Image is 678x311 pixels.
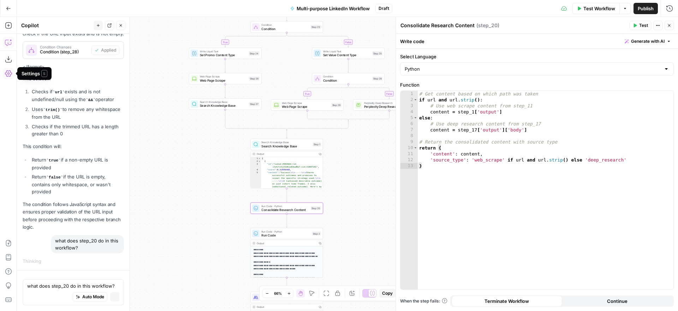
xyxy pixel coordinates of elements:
[282,104,329,109] span: Web Page Scrape
[313,142,321,147] div: Step 1
[307,111,348,122] g: Edge from step_29 to step_28-conditional-end
[630,21,651,30] button: Test
[46,158,61,163] code: true
[261,230,310,234] span: Run Code · Python
[30,156,124,171] li: Return if a non-empty URL is provided
[364,101,411,105] span: Perplexity Deep Research
[286,188,287,202] g: Edge from step_1 to step_20
[287,33,349,47] g: Edge from step_23 to step_25
[261,144,310,148] span: Search Knowledge Base
[200,100,247,104] span: Search Knowledge Base
[286,130,287,139] g: Edge from step_23-conditional-end to step_1
[23,258,124,265] div: Thinking
[353,99,426,111] div: Perplexity Deep ResearchPerplexity Deep ResearchStep 30
[400,53,674,60] label: Select Language
[607,298,628,305] span: Continue
[323,49,370,53] span: Write Liquid Text
[261,233,310,237] span: Run Code
[261,297,309,301] span: Prompt LLM
[287,120,348,131] g: Edge from step_28-conditional-end to step_23-conditional-end
[323,75,370,78] span: Condition
[400,115,418,121] div: 5
[40,49,89,55] span: Condition (step_28)
[562,295,673,307] button: Continue
[43,108,63,112] code: trim()
[414,145,417,151] span: Toggle code folding, rows 10 through 13
[51,235,124,253] div: what does step_20 do in this workflow?
[638,5,654,12] span: Publish
[200,53,247,57] span: Set Promo Content Type
[23,75,124,82] p: This solution:
[23,201,124,231] p: The condition follows JavaScript syntax and ensures proper validation of the URL input before pro...
[400,121,418,127] div: 6
[257,152,316,156] div: Output
[251,171,261,199] div: 5
[400,22,475,29] textarea: Consolidate Research Content
[323,53,370,57] span: Set Value Content Type
[405,65,661,72] input: Python
[274,291,282,296] span: 66%
[41,258,46,265] div: ...
[73,292,107,301] button: Auto Mode
[476,22,499,29] span: ( step_20 )
[261,207,309,212] span: Consolidate Research Content
[400,133,418,139] div: 8
[249,77,259,81] div: Step 26
[257,305,316,309] div: Output
[639,22,648,29] span: Test
[225,110,287,131] g: Edge from step_27 to step_23-conditional-end
[331,103,341,107] div: Step 29
[225,84,226,98] g: Edge from step_26 to step_27
[101,47,116,53] span: Applied
[400,298,447,304] a: When the step fails:
[382,290,393,297] span: Copy
[225,59,226,73] g: Edge from step_24 to step_26
[261,204,309,208] span: Run Code · Python
[251,157,261,160] div: 1
[258,157,261,160] span: Toggle code folding, rows 1 through 59
[312,48,385,59] div: Write Liquid TextSet Value Content TypeStep 25
[400,157,418,163] div: 12
[400,127,418,133] div: 7
[250,203,323,214] div: Run Code · PythonConsolidate Research ContentStep 20
[583,5,615,12] span: Test Workflow
[41,70,47,77] span: S
[400,91,418,97] div: 1
[189,48,262,59] div: Write Liquid TextSet Promo Content TypeStep 24
[347,59,349,73] g: Edge from step_25 to step_28
[200,75,247,78] span: Web Page Scrape
[631,38,665,45] span: Generate with AI
[200,49,247,53] span: Write Liquid Text
[312,73,385,84] div: ConditionConditionStep 28
[249,51,260,55] div: Step 24
[323,78,370,83] span: Condition
[261,23,309,27] span: Condition
[311,25,321,29] div: Step 23
[53,90,65,94] code: url
[30,123,124,137] li: Checks if the trimmed URL has a length greater than 0
[372,77,382,81] div: Step 28
[250,139,323,189] div: Search Knowledge BaseSearch Knowledge BaseStep 1Output[ { "id":"vsdid:2983664:rid :ZxAJlsSj31d6ja...
[250,22,323,33] div: ConditionConditionStep 23
[225,33,287,47] g: Edge from step_23 to step_24
[400,139,418,145] div: 9
[46,175,63,180] code: false
[364,104,411,109] span: Perplexity Deep Research
[312,231,321,236] div: Step 2
[414,97,417,103] span: Toggle code folding, rows 2 through 4
[634,3,658,14] button: Publish
[400,97,418,103] div: 2
[622,37,674,46] button: Generate with AI
[400,103,418,109] div: 3
[249,102,259,106] div: Step 27
[258,160,261,163] span: Toggle code folding, rows 2 through 20
[189,73,262,84] div: Web Page ScrapeWeb Page ScrapeStep 26
[297,5,370,12] span: Multi-purpose LinkedIn Workflow
[251,160,261,163] div: 2
[257,241,316,245] div: Output
[189,98,262,110] div: Search Knowledge BaseSearch Knowledge BaseStep 27
[261,27,309,31] span: Condition
[400,81,674,88] label: Function
[86,98,95,102] code: &&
